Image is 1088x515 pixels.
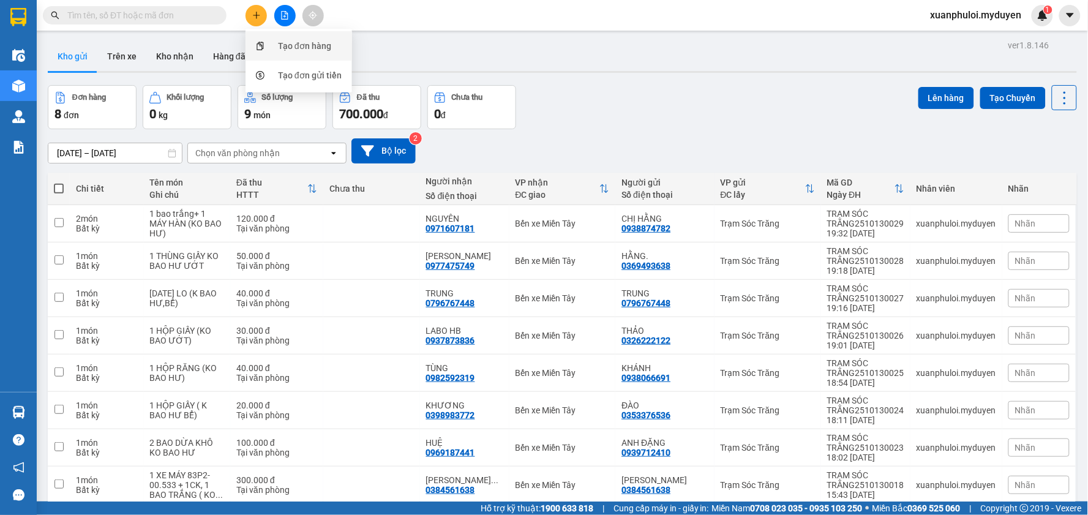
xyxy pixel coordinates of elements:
[1015,368,1036,378] span: Nhãn
[150,288,224,308] div: 1 BA LO (K BAO HƯ,BỂ)
[76,336,138,345] div: Bất kỳ
[182,26,235,38] span: [DATE]
[1015,256,1036,266] span: Nhãn
[1059,5,1081,26] button: caret-down
[827,433,904,453] div: TRẠM SÓC TRĂNG2510130023
[149,107,156,121] span: 0
[621,373,670,383] div: 0938066691
[357,93,380,102] div: Đã thu
[76,448,138,457] div: Bất kỳ
[150,363,224,383] div: 1 HỘP RĂNG (KO BAO HƯ)
[621,475,708,485] div: NGUYỄN TUẤN THI
[244,107,251,121] span: 9
[426,485,475,495] div: 0384561638
[917,405,996,415] div: xuanphuloi.myduyen
[252,11,261,20] span: plus
[1037,10,1048,21] img: icon-new-feature
[827,284,904,303] div: TRẠM SÓC TRĂNG2510130027
[76,224,138,233] div: Bất kỳ
[72,39,159,48] span: TP.HCM -SÓC TRĂNG
[236,373,317,383] div: Tại văn phòng
[621,448,670,457] div: 0939712410
[150,438,224,457] div: 2 BAO DỪA KHÔ KO BAO HƯ
[827,266,904,276] div: 19:18 [DATE]
[712,502,863,515] span: Miền Nam
[426,448,475,457] div: 0969187441
[236,190,307,200] div: HTTT
[917,219,996,228] div: xuanphuloi.myduyen
[1015,293,1036,303] span: Nhãn
[721,480,815,490] div: Trạm Sóc Trăng
[302,5,324,26] button: aim
[159,110,168,120] span: kg
[621,251,708,261] div: HẰNG.
[827,415,904,425] div: 18:11 [DATE]
[76,326,138,336] div: 1 món
[12,80,25,92] img: warehouse-icon
[76,261,138,271] div: Bất kỳ
[452,93,483,102] div: Chưa thu
[1015,331,1036,340] span: Nhãn
[76,214,138,224] div: 2 món
[97,42,146,71] button: Trên xe
[76,184,138,194] div: Chi tiết
[426,475,503,485] div: NGUYỄN TUẤN THI
[256,42,264,50] span: snippets
[426,214,503,224] div: NGUYÊN
[1046,6,1050,14] span: 1
[182,15,235,38] p: Ngày giờ in:
[827,490,904,500] div: 15:43 [DATE]
[541,503,593,513] strong: 1900 633 818
[236,475,317,485] div: 300.000 đ
[236,214,317,224] div: 120.000 đ
[827,453,904,462] div: 18:02 [DATE]
[1015,405,1036,415] span: Nhãn
[516,219,610,228] div: Bến xe Miền Tây
[13,434,24,446] span: question-circle
[12,110,25,123] img: warehouse-icon
[827,396,904,415] div: TRẠM SÓC TRĂNG2510130024
[827,190,895,200] div: Ngày ĐH
[150,190,224,200] div: Ghi chú
[12,49,25,62] img: warehouse-icon
[67,9,212,22] input: Tìm tên, số ĐT hoặc mã đơn
[236,448,317,457] div: Tại văn phòng
[150,470,224,500] div: 1 XE MÁY 83P2-00.533 + 1CK, 1 BAO TRẮNG ( KO BAO GIAO THÔNG ) ( KO BAO TRẦY, BỂ )
[309,11,317,20] span: aim
[76,410,138,420] div: Bất kỳ
[216,490,223,500] span: ...
[621,190,708,200] div: Số điện thoại
[76,475,138,485] div: 1 món
[329,184,414,194] div: Chưa thu
[516,190,600,200] div: ĐC giao
[426,363,503,373] div: TÙNG
[827,228,904,238] div: 19:32 [DATE]
[751,503,863,513] strong: 0708 023 035 - 0935 103 250
[516,293,610,303] div: Bến xe Miền Tây
[13,462,24,473] span: notification
[917,480,996,490] div: xuanphuloi.myduyen
[621,178,708,187] div: Người gửi
[236,298,317,308] div: Tại văn phòng
[602,502,604,515] span: |
[329,148,339,158] svg: open
[970,502,972,515] span: |
[827,178,895,187] div: Mã GD
[715,173,821,205] th: Toggle SortBy
[621,336,670,345] div: 0326222122
[427,85,516,129] button: Chưa thu0đ
[908,503,961,513] strong: 0369 525 060
[426,373,475,383] div: 0982592319
[146,42,203,71] button: Kho nhận
[827,340,904,350] div: 19:01 [DATE]
[13,489,24,501] span: message
[426,336,475,345] div: 0937873836
[238,85,326,129] button: Số lượng9món
[54,107,61,121] span: 8
[721,256,815,266] div: Trạm Sóc Trăng
[76,438,138,448] div: 1 món
[150,251,224,271] div: 1 THÙNG GIẤY KO BAO HƯ ƯỚT
[12,141,25,154] img: solution-icon
[426,298,475,308] div: 0796767448
[236,251,317,261] div: 50.000 đ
